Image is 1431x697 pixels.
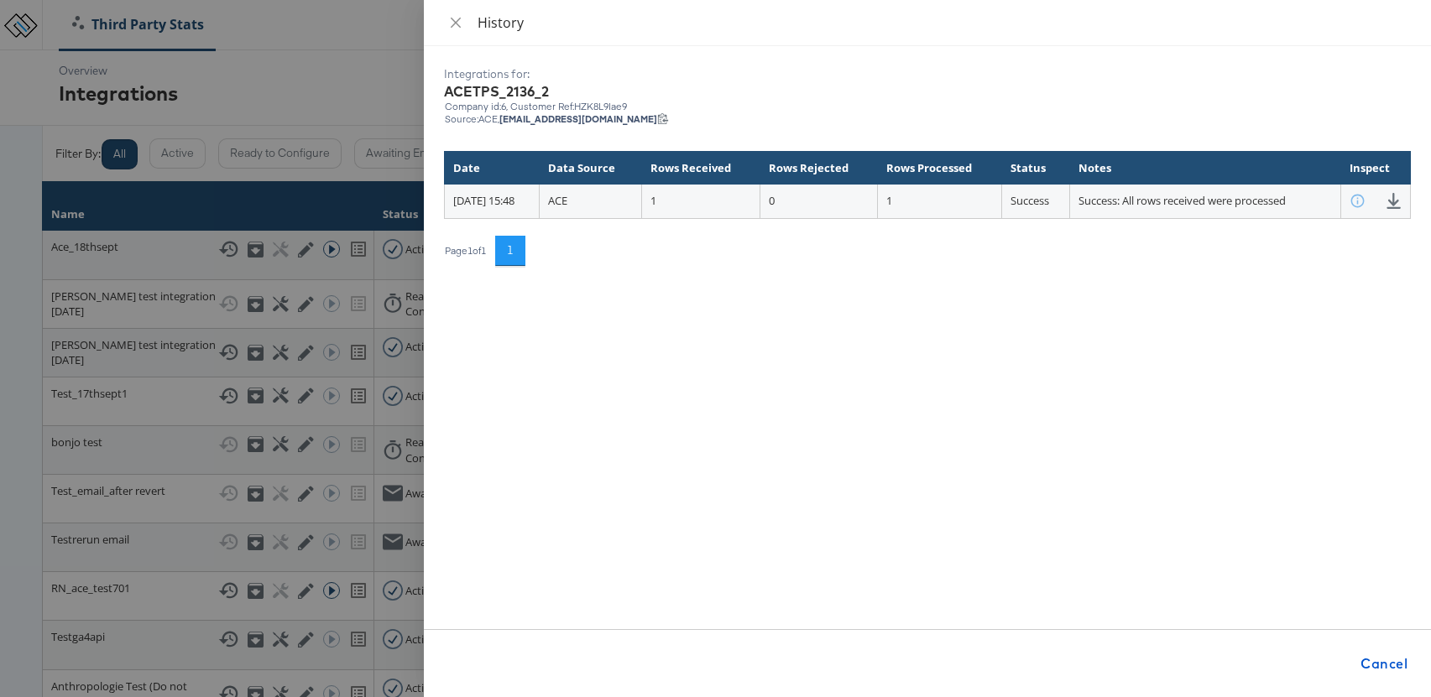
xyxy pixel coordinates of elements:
td: 1 [642,185,760,218]
th: Notes [1069,151,1340,185]
div: ACETPS_2136_2 [444,82,1411,101]
th: Date [445,151,540,185]
span: close [449,16,462,29]
span: ACE [548,193,567,208]
td: 1 [877,185,1001,218]
div: Company id: 6 , Customer Ref: HZK8L9Iae9 [444,101,1411,112]
button: Close [444,15,467,31]
th: Status [1002,151,1070,185]
th: Inspect [1340,151,1410,185]
strong: [EMAIL_ADDRESS][DOMAIN_NAME] [499,113,657,125]
div: Source: ACE, [445,112,1410,124]
div: Integrations for: [444,66,1411,82]
button: Cancel [1354,647,1414,680]
button: 1 [495,236,525,266]
th: Rows Rejected [760,151,878,185]
td: [DATE] 15:48 [445,185,540,218]
span: Success: All rows received were processed [1078,193,1286,208]
th: Data Source [540,151,642,185]
td: 0 [760,185,878,218]
span: Cancel [1360,652,1407,675]
div: History [478,13,1411,32]
th: Rows Processed [877,151,1001,185]
div: Page 1 of 1 [444,245,487,257]
span: Success [1011,193,1049,208]
th: Rows Received [642,151,760,185]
